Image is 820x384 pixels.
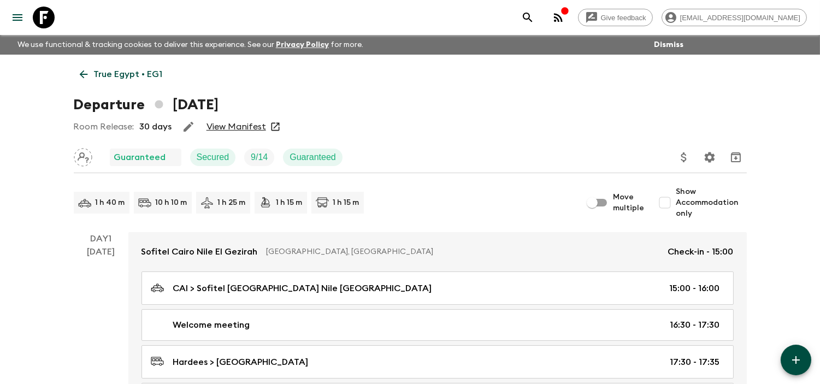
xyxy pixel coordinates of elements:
div: [EMAIL_ADDRESS][DOMAIN_NAME] [662,9,807,26]
span: [EMAIL_ADDRESS][DOMAIN_NAME] [674,14,806,22]
p: Guaranteed [114,151,166,164]
a: View Manifest [207,121,266,132]
p: True Egypt • EG1 [94,68,163,81]
p: Sofitel Cairo Nile El Gezirah [141,245,258,258]
button: Update Price, Early Bird Discount and Costs [673,146,695,168]
p: 30 days [140,120,172,133]
p: 15:00 - 16:00 [670,282,720,295]
button: menu [7,7,28,28]
button: Dismiss [651,37,686,52]
a: True Egypt • EG1 [74,63,169,85]
p: [GEOGRAPHIC_DATA], [GEOGRAPHIC_DATA] [267,246,659,257]
button: Settings [699,146,721,168]
a: Privacy Policy [276,41,329,49]
a: Hardees > [GEOGRAPHIC_DATA]17:30 - 17:35 [141,345,734,379]
p: Check-in - 15:00 [668,245,734,258]
button: search adventures [517,7,539,28]
div: Trip Fill [244,149,274,166]
p: 1 h 40 m [96,197,125,208]
h1: Departure [DATE] [74,94,219,116]
span: Assign pack leader [74,151,92,160]
p: 1 h 15 m [276,197,303,208]
p: 10 h 10 m [156,197,187,208]
p: 17:30 - 17:35 [670,356,720,369]
p: 1 h 15 m [333,197,359,208]
a: Give feedback [578,9,653,26]
p: 1 h 25 m [218,197,246,208]
p: Day 1 [74,232,128,245]
span: Show Accommodation only [676,186,747,219]
a: Sofitel Cairo Nile El Gezirah[GEOGRAPHIC_DATA], [GEOGRAPHIC_DATA]Check-in - 15:00 [128,232,747,271]
span: Give feedback [595,14,652,22]
a: Welcome meeting16:30 - 17:30 [141,309,734,341]
div: Secured [190,149,236,166]
p: Hardees > [GEOGRAPHIC_DATA] [173,356,309,369]
p: Secured [197,151,229,164]
p: CAI > Sofitel [GEOGRAPHIC_DATA] Nile [GEOGRAPHIC_DATA] [173,282,432,295]
a: CAI > Sofitel [GEOGRAPHIC_DATA] Nile [GEOGRAPHIC_DATA]15:00 - 16:00 [141,271,734,305]
p: 9 / 14 [251,151,268,164]
button: Archive (Completed, Cancelled or Unsynced Departures only) [725,146,747,168]
p: We use functional & tracking cookies to deliver this experience. See our for more. [13,35,368,55]
span: Move multiple [613,192,645,214]
p: 16:30 - 17:30 [670,318,720,332]
p: Guaranteed [290,151,336,164]
p: Welcome meeting [173,318,250,332]
p: Room Release: [74,120,134,133]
